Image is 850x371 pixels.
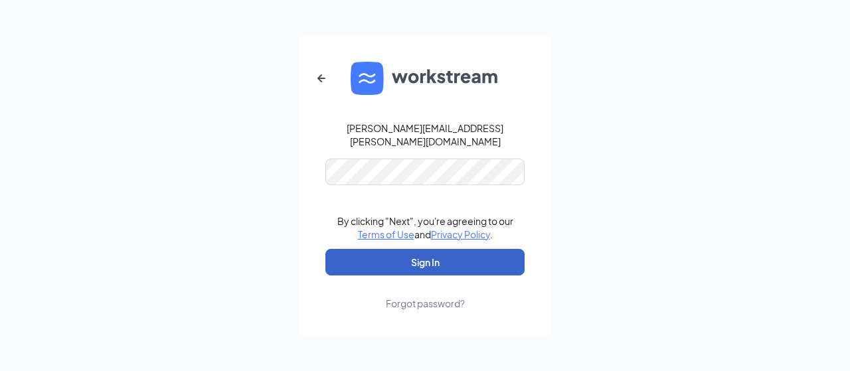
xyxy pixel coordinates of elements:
a: Terms of Use [358,228,414,240]
button: Sign In [325,249,525,275]
a: Forgot password? [386,275,465,310]
div: Forgot password? [386,297,465,310]
div: By clicking "Next", you're agreeing to our and . [337,214,513,241]
img: WS logo and Workstream text [351,62,499,95]
button: ArrowLeftNew [305,62,337,94]
a: Privacy Policy [431,228,490,240]
div: [PERSON_NAME][EMAIL_ADDRESS][PERSON_NAME][DOMAIN_NAME] [325,121,525,148]
svg: ArrowLeftNew [313,70,329,86]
